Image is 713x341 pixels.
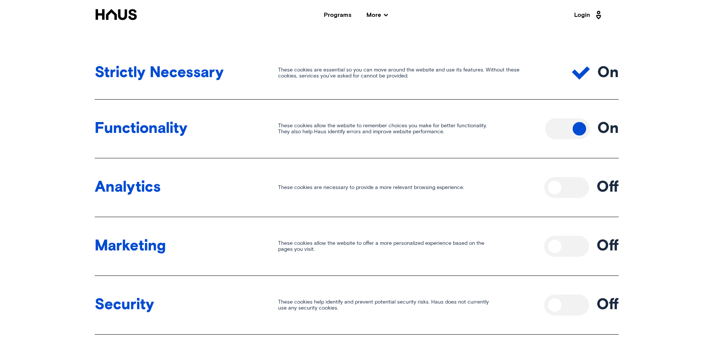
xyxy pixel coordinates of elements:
span: Strictly Necessary [95,67,278,80]
button: Toggle on [544,295,589,316]
span: On [597,121,619,136]
span: These cookies allow the website to remember choices you make for better functionality. They also ... [278,123,545,136]
span: Analytics [95,181,278,194]
span: These cookies help identify and prevent potential security risks. Haus does not currently use any... [278,299,544,312]
span: These cookies allow the website to offer a more personalized experience based on the pages you vi... [278,240,544,253]
a: Programs [324,12,351,18]
span: These cookies are necessary to provide a more relevant browsing experience. [278,185,544,191]
span: Off [597,298,619,313]
span: These cookies are essential so you can move around the website and use its features. Without thes... [278,67,572,80]
span: More [366,12,388,18]
a: Login [574,9,603,21]
button: Toggle on [544,236,589,257]
button: Toggle off [545,118,590,139]
span: On [597,66,619,80]
span: Off [597,239,619,254]
span: Security [95,299,278,312]
span: Off [597,180,619,195]
span: Marketing [95,240,278,253]
button: Toggle on [544,177,589,198]
span: Functionality [95,122,278,136]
